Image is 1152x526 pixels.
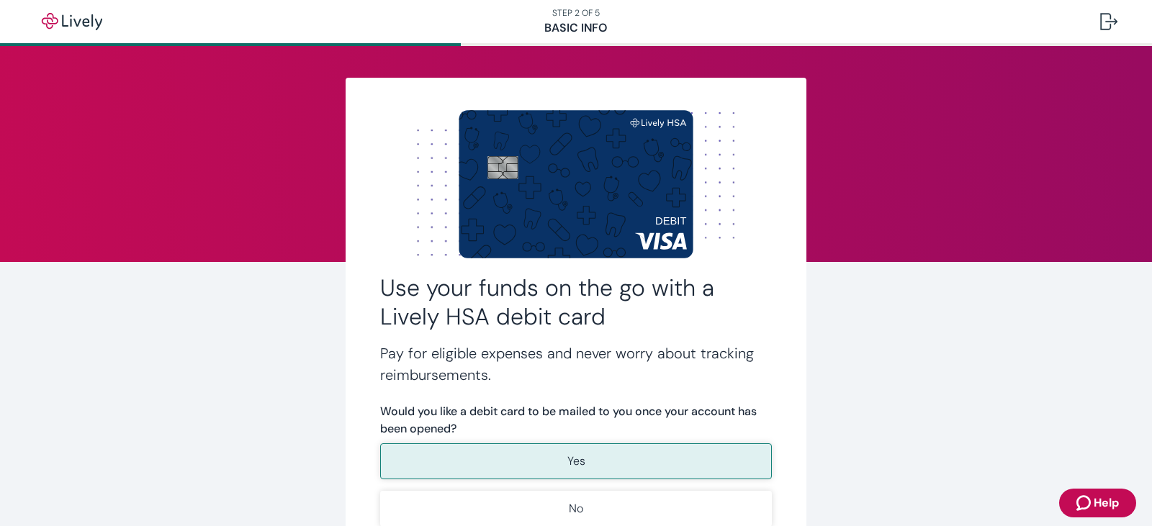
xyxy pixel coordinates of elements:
h2: Use your funds on the go with a Lively HSA debit card [380,273,772,331]
h4: Pay for eligible expenses and never worry about tracking reimbursements. [380,343,772,386]
button: Zendesk support iconHelp [1059,489,1136,517]
label: Would you like a debit card to be mailed to you once your account has been opened? [380,403,772,437]
p: Yes [567,453,585,470]
img: Lively [32,13,112,30]
p: No [569,500,583,517]
img: Dot background [380,112,772,256]
svg: Zendesk support icon [1076,494,1094,512]
button: Yes [380,443,772,479]
button: Log out [1089,4,1129,39]
span: Help [1094,494,1119,512]
img: Debit card [459,110,693,258]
